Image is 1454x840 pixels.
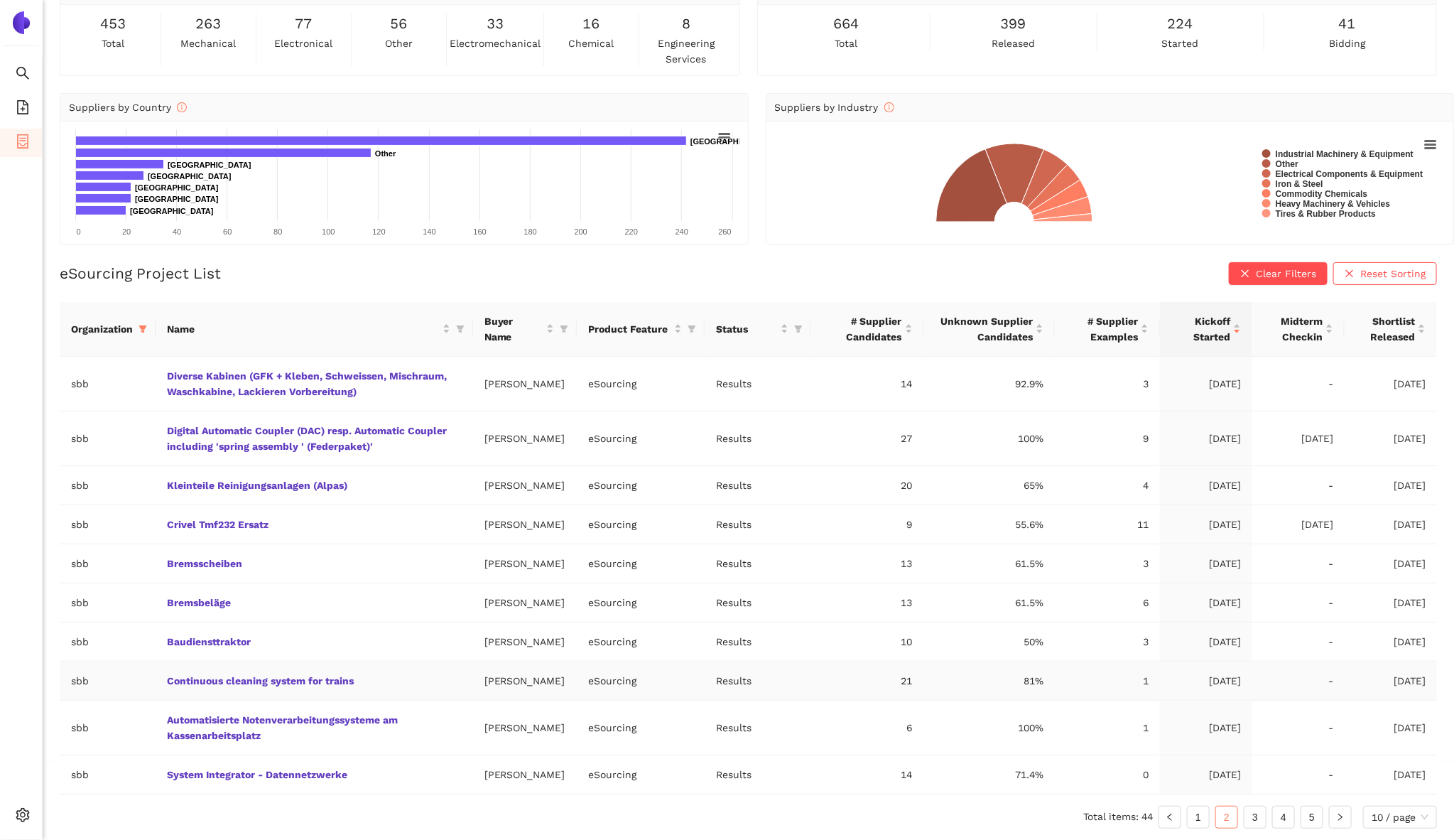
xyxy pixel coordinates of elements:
[1252,466,1345,505] td: -
[135,183,219,192] text: [GEOGRAPHIC_DATA]
[453,318,467,340] span: filter
[1160,466,1252,505] td: [DATE]
[716,321,778,337] span: Status
[1276,179,1323,189] text: Iron & Steel
[1252,302,1345,357] th: this column's title is Midterm Checkin,this column is sortable
[625,227,638,236] text: 220
[1083,806,1153,829] li: Total items: 44
[60,701,156,755] td: sbb
[834,13,859,35] span: 664
[577,302,705,357] th: this column's title is Product Feature,this column is sortable
[1215,806,1238,829] li: 2
[1276,149,1414,159] text: Industrial Machinery & Equipment
[195,13,221,35] span: 263
[60,662,156,701] td: sbb
[273,227,282,236] text: 80
[582,13,599,35] span: 16
[390,13,407,35] span: 56
[924,623,1056,662] td: 50%
[676,227,688,236] text: 240
[156,302,473,357] th: this column's title is Name,this column is sortable
[1168,13,1193,35] span: 224
[130,207,214,215] text: [GEOGRAPHIC_DATA]
[811,662,924,701] td: 21
[60,755,156,795] td: sbb
[811,302,924,357] th: this column's title is # Supplier Candidates,this column is sortable
[1345,411,1437,466] td: [DATE]
[1188,807,1209,828] a: 1
[577,623,705,662] td: eSourcing
[1244,806,1266,829] li: 3
[1356,313,1415,345] span: Shortlist Released
[1345,505,1437,544] td: [DATE]
[1345,466,1437,505] td: [DATE]
[1345,701,1437,755] td: [DATE]
[577,701,705,755] td: eSourcing
[423,227,435,236] text: 140
[473,505,577,544] td: [PERSON_NAME]
[1301,807,1323,828] a: 5
[1256,266,1316,281] span: Clear Filters
[1252,623,1345,662] td: -
[69,102,187,113] span: Suppliers by Country
[705,302,811,357] th: this column's title is Status,this column is sortable
[811,466,924,505] td: 20
[1055,583,1160,623] td: 6
[577,544,705,583] td: eSourcing
[1055,701,1160,755] td: 1
[1187,806,1210,829] li: 1
[60,505,156,544] td: sbb
[473,662,577,701] td: [PERSON_NAME]
[473,755,577,795] td: [PERSON_NAME]
[60,583,156,623] td: sbb
[473,583,577,623] td: [PERSON_NAME]
[1329,36,1365,51] span: bidding
[705,544,811,583] td: Results
[811,544,924,583] td: 13
[1252,505,1345,544] td: [DATE]
[1336,813,1345,822] span: right
[811,583,924,623] td: 13
[1055,357,1160,411] td: 3
[60,623,156,662] td: sbb
[1345,755,1437,795] td: [DATE]
[1329,806,1352,829] li: Next Page
[705,701,811,755] td: Results
[924,357,1056,411] td: 92.9%
[1160,701,1252,755] td: [DATE]
[1066,313,1138,345] span: # Supplier Examples
[884,102,894,112] span: info-circle
[139,325,147,333] span: filter
[705,755,811,795] td: Results
[705,357,811,411] td: Results
[1160,583,1252,623] td: [DATE]
[1229,262,1328,285] button: closeClear Filters
[811,755,924,795] td: 14
[1339,13,1356,35] span: 41
[60,544,156,583] td: sbb
[1055,466,1160,505] td: 4
[577,411,705,466] td: eSourcing
[168,161,251,169] text: [GEOGRAPHIC_DATA]
[718,227,731,236] text: 260
[1345,357,1437,411] td: [DATE]
[177,102,187,112] span: info-circle
[148,172,232,181] text: [GEOGRAPHIC_DATA]
[1252,755,1345,795] td: -
[924,662,1056,701] td: 81%
[794,325,803,333] span: filter
[1244,807,1266,828] a: 3
[223,227,232,236] text: 60
[1372,807,1428,828] span: 10 / page
[924,466,1056,505] td: 65%
[295,13,312,35] span: 77
[1276,189,1368,199] text: Commodity Chemicals
[1252,701,1345,755] td: -
[1345,662,1437,701] td: [DATE]
[274,36,332,51] span: electronical
[16,803,30,831] span: setting
[791,318,805,340] span: filter
[1301,806,1323,829] li: 5
[484,313,543,345] span: Buyer Name
[1276,159,1298,169] text: Other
